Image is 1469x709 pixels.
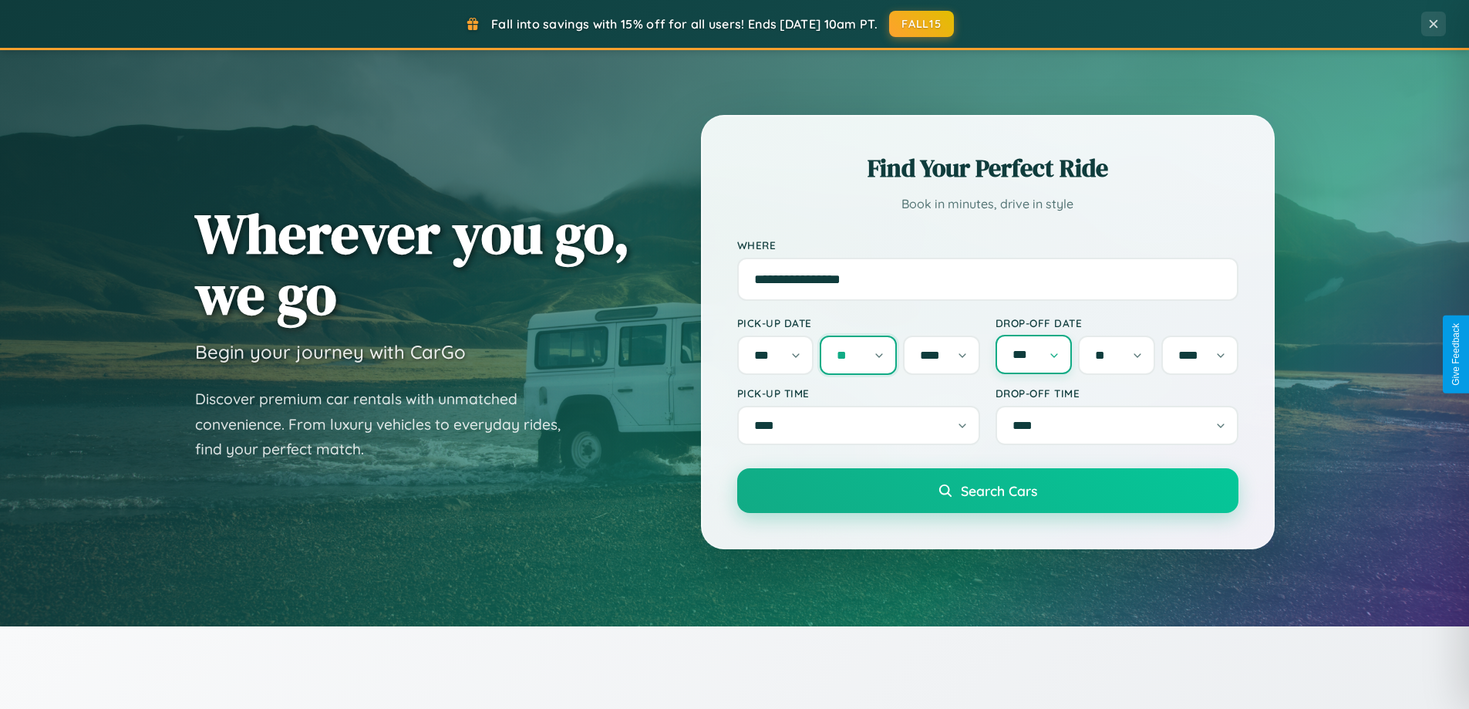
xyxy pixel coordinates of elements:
div: Give Feedback [1450,323,1461,386]
label: Pick-up Date [737,316,980,329]
label: Where [737,238,1238,252]
p: Book in minutes, drive in style [737,193,1238,215]
label: Drop-off Date [996,316,1238,329]
button: Search Cars [737,468,1238,513]
span: Fall into savings with 15% off for all users! Ends [DATE] 10am PT. [491,16,878,32]
span: Search Cars [961,482,1037,499]
h3: Begin your journey with CarGo [195,340,466,363]
h2: Find Your Perfect Ride [737,151,1238,185]
button: FALL15 [889,11,954,37]
h1: Wherever you go, we go [195,203,630,325]
p: Discover premium car rentals with unmatched convenience. From luxury vehicles to everyday rides, ... [195,387,581,462]
label: Pick-up Time [737,387,980,400]
label: Drop-off Time [996,387,1238,400]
